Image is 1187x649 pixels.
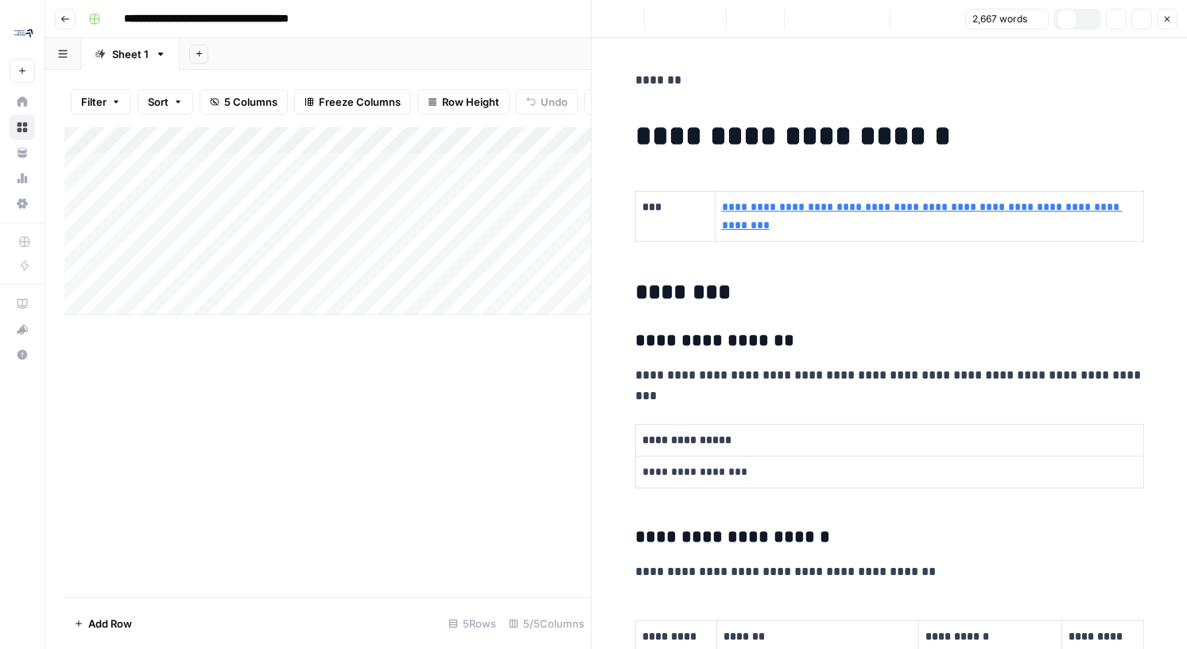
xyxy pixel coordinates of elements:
span: Sort [148,94,169,110]
button: Undo [516,89,578,115]
span: Freeze Columns [319,94,401,110]
button: Add Row [64,611,142,636]
span: 5 Columns [224,94,277,110]
span: Add Row [88,616,132,632]
a: Settings [10,191,35,216]
div: Sheet 1 [112,46,149,62]
button: Freeze Columns [294,89,411,115]
a: Home [10,89,35,115]
button: Row Height [417,89,510,115]
button: What's new? [10,317,35,342]
span: Undo [541,94,568,110]
button: Sort [138,89,193,115]
button: 2,667 words [965,9,1049,29]
button: Help + Support [10,342,35,367]
a: Usage [10,165,35,191]
button: 5 Columns [200,89,288,115]
button: Workspace: Compound Growth [10,13,35,52]
a: Browse [10,115,35,140]
img: Compound Growth Logo [10,18,38,47]
button: Filter [71,89,131,115]
span: 2,667 words [972,12,1027,26]
div: 5 Rows [442,611,502,636]
div: What's new? [10,317,34,341]
span: Filter [81,94,107,110]
span: Row Height [442,94,499,110]
a: AirOps Academy [10,291,35,317]
div: 5/5 Columns [502,611,591,636]
a: Your Data [10,140,35,165]
a: Sheet 1 [81,38,180,70]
